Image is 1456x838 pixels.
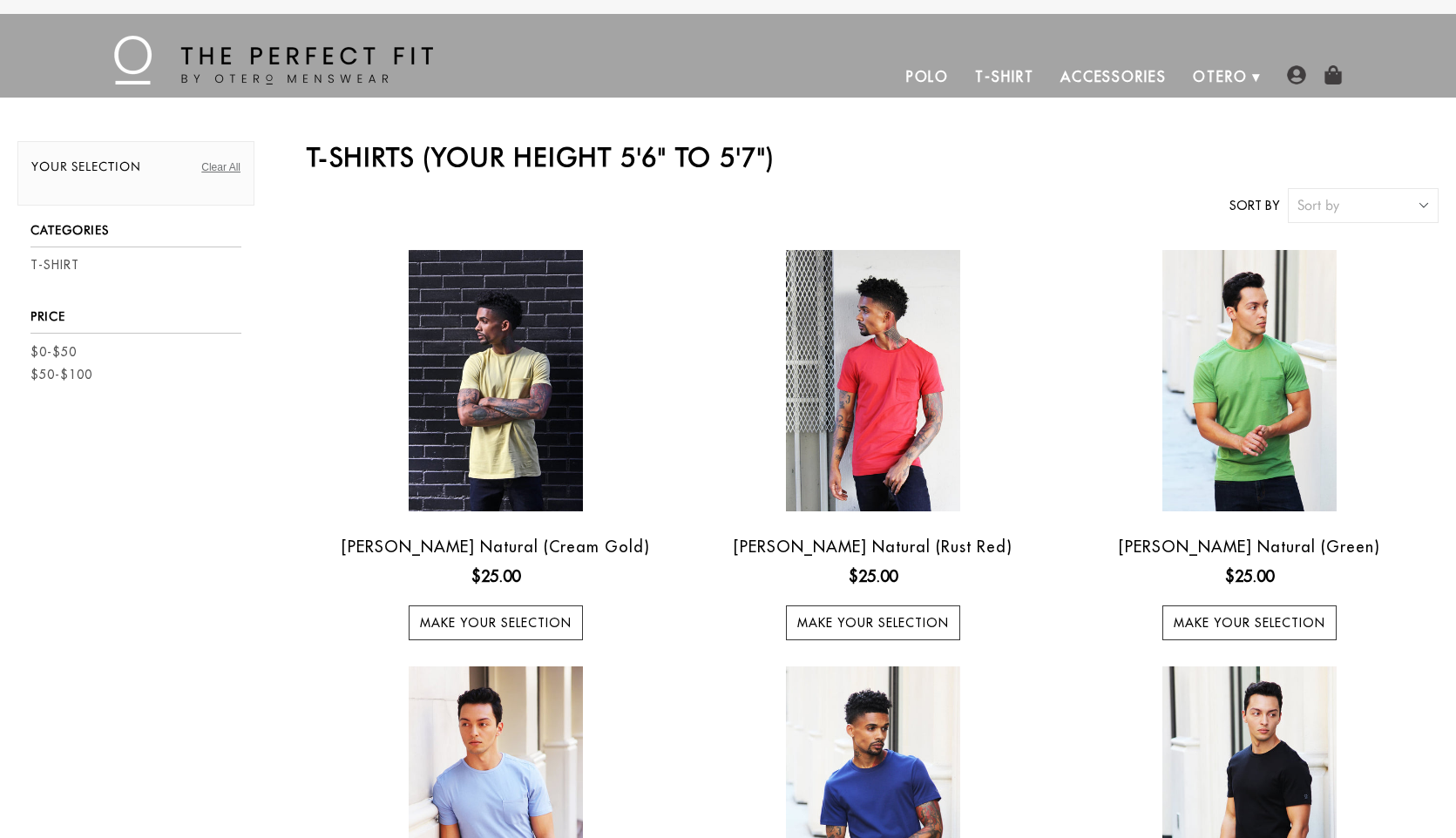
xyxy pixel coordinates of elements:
img: shopping-bag-icon.png [1324,65,1343,84]
a: [PERSON_NAME] Natural (Green) [1119,537,1380,557]
a: [PERSON_NAME] Natural (Cream Gold) [342,537,650,557]
h3: Categories [30,223,241,247]
a: Make your selection [786,605,960,640]
h3: Price [30,309,241,334]
a: Otero Natural (Rust Red) [688,250,1057,511]
a: Polo [893,56,963,98]
img: The Perfect Fit - by Otero Menswear - Logo [114,36,433,84]
label: Sort by [1229,197,1279,215]
a: T-Shirt [30,256,79,274]
img: Otero Natural (Green) [1162,250,1337,511]
h2: T-Shirts (Your height 5'6" to 5'7") [307,141,1439,172]
img: Otero Natural (Cream Gold) [409,250,583,511]
a: $0-$50 [30,343,77,362]
a: Make your selection [409,605,583,640]
a: Clear All [201,159,240,175]
a: Otero [1180,56,1261,98]
a: $50-$100 [30,366,92,384]
h2: Your selection [31,159,240,183]
ins: $25.00 [849,564,897,588]
ins: $25.00 [1225,564,1274,588]
a: Otero Natural (Green) [1066,250,1434,511]
img: user-account-icon.png [1287,65,1306,84]
a: T-Shirt [962,56,1046,98]
img: Otero Natural (Rust Red) [786,250,960,511]
ins: $25.00 [471,564,520,588]
a: Otero Natural (Cream Gold) [311,250,680,511]
a: Make your selection [1162,605,1337,640]
a: [PERSON_NAME] Natural (Rust Red) [734,537,1012,557]
a: Accessories [1047,56,1180,98]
